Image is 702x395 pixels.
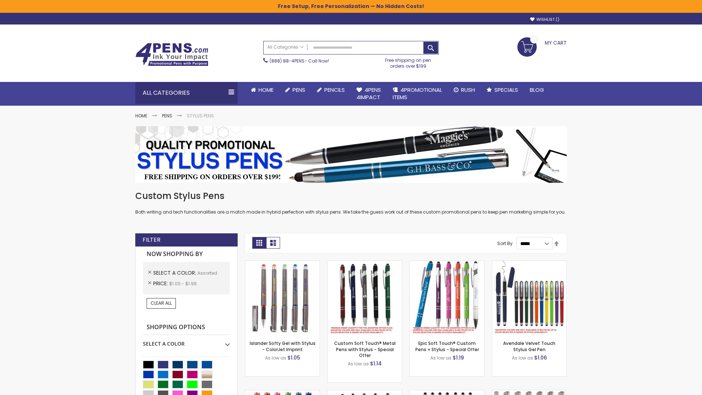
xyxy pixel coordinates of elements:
[512,355,533,361] span: As low as
[328,261,402,335] img: Custom Soft Touch® Metal Pens with Stylus-Assorted
[492,261,566,335] img: Avendale Velvet Touch Stylus Gel Pen-Assorted
[494,86,518,94] span: Specials
[245,82,279,98] a: Home
[393,86,442,101] span: 4PROMOTIONAL ITEMS
[143,320,230,335] strong: Shopping Options
[258,86,273,94] span: Home
[147,298,176,308] a: Clear All
[252,237,266,249] strong: Grid
[143,335,230,347] div: Select A Color
[279,82,311,98] a: Pens
[415,340,479,352] a: Epic Soft Touch® Custom Pens + Stylus - Special Offer
[503,340,555,352] a: Avendale Velvet Touch Stylus Gel Pen
[481,82,524,98] a: Specials
[448,82,481,98] a: Rush
[245,261,320,335] img: Islander Softy Gel with Stylus - ColorJet Imprint-Assorted
[197,270,217,276] span: Assorted
[250,340,316,352] a: Islander Softy Gel with Stylus - ColorJet Imprint
[328,260,402,267] a: Custom Soft Touch® Metal Pens with Stylus-Assorted
[135,43,208,66] img: 4Pens Custom Pens and Promotional Products
[497,240,513,247] label: Sort By
[143,236,161,244] strong: Filter
[169,281,197,287] span: $1.00 - $1.99
[151,300,172,306] span: Clear All
[534,354,547,361] span: $1.06
[135,190,567,215] div: Both writing and tech functionalities are a match made in hybrid perfection with stylus pens. We ...
[135,113,147,119] a: Home
[461,86,475,94] span: Rush
[378,54,439,69] div: Free shipping on pen orders over $199
[269,58,305,64] a: (888) 88-4PENS
[410,260,484,267] a: 4P-MS8B-Assorted
[430,355,452,361] span: As low as
[530,86,544,94] span: Blog
[356,86,381,101] span: 4Pens 4impact
[143,247,230,262] strong: Now Shopping by
[153,269,197,276] span: Select A Color
[530,17,559,22] a: Wishlist
[265,355,286,361] span: As low as
[245,260,320,267] a: Islander Softy Gel with Stylus - ColorJet Imprint-Assorted
[287,354,300,361] span: $1.05
[492,260,566,267] a: Avendale Velvet Touch Stylus Gel Pen-Assorted
[410,261,484,335] img: 4P-MS8B-Assorted
[267,44,304,50] span: All Categories
[187,113,214,119] strong: Stylus Pens
[311,82,351,98] a: Pencils
[370,360,382,367] span: $1.14
[135,190,567,202] h1: Custom Stylus Pens
[324,86,345,94] span: Pencils
[453,354,464,361] span: $1.19
[135,126,567,183] img: Stylus Pens
[162,113,172,119] a: Pens
[153,280,169,287] span: Price
[348,361,369,367] span: As low as
[351,82,387,106] a: 4Pens4impact
[269,58,329,64] span: - Call Now!
[387,82,448,106] a: 4PROMOTIONALITEMS
[264,41,307,53] a: All Categories
[334,340,396,358] a: Custom Soft Touch® Metal Pens with Stylus - Special Offer
[292,86,305,94] span: Pens
[135,82,238,104] div: All Categories
[524,82,550,98] a: Blog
